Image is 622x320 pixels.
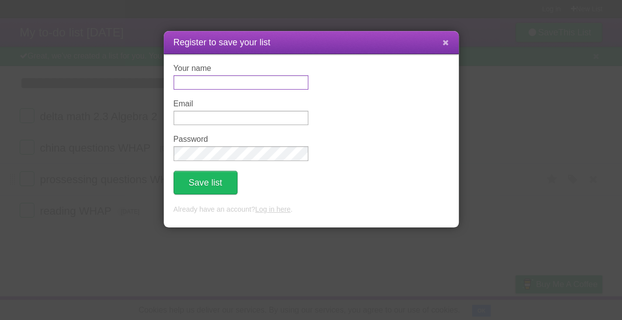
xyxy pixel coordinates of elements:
p: Already have an account? . [174,204,449,215]
button: Save list [174,171,237,194]
h1: Register to save your list [174,36,449,49]
label: Email [174,99,308,108]
label: Your name [174,64,308,73]
label: Password [174,135,308,144]
a: Log in here [255,205,291,213]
